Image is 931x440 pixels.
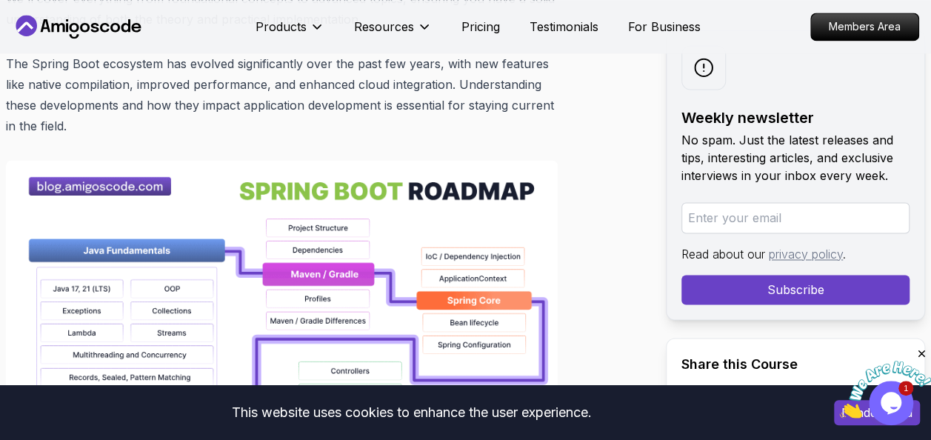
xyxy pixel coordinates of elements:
[681,131,910,184] p: No spam. Just the latest releases and tips, interesting articles, and exclusive interviews in you...
[11,396,812,429] div: This website uses cookies to enhance the user experience.
[681,107,910,128] h2: Weekly newsletter
[530,18,598,36] a: Testimonials
[811,13,918,40] p: Members Area
[834,400,920,425] button: Accept cookies
[256,18,324,47] button: Products
[354,18,414,36] p: Resources
[810,13,919,41] a: Members Area
[628,18,701,36] a: For Business
[681,353,910,374] h2: Share this Course
[681,202,910,233] input: Enter your email
[681,275,910,304] button: Subscribe
[681,245,910,263] p: Read about our .
[354,18,432,47] button: Resources
[769,247,843,261] a: privacy policy
[256,18,307,36] p: Products
[461,18,500,36] a: Pricing
[6,53,558,136] p: The Spring Boot ecosystem has evolved significantly over the past few years, with new features li...
[839,347,931,418] iframe: chat widget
